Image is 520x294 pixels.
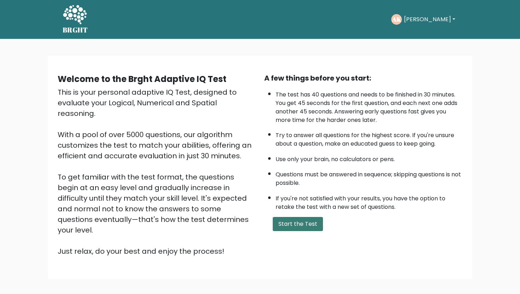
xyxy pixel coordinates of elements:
[264,73,462,83] div: A few things before you start:
[276,128,462,148] li: Try to answer all questions for the highest score. If you're unsure about a question, make an edu...
[63,26,88,34] h5: BRGHT
[276,191,462,211] li: If you're not satisfied with your results, you have the option to retake the test with a new set ...
[392,15,401,23] text: AK
[276,87,462,124] li: The test has 40 questions and needs to be finished in 30 minutes. You get 45 seconds for the firs...
[58,87,256,257] div: This is your personal adaptive IQ Test, designed to evaluate your Logical, Numerical and Spatial ...
[402,15,457,24] button: [PERSON_NAME]
[58,73,226,85] b: Welcome to the Brght Adaptive IQ Test
[276,152,462,164] li: Use only your brain, no calculators or pens.
[273,217,323,231] button: Start the Test
[63,3,88,36] a: BRGHT
[276,167,462,187] li: Questions must be answered in sequence; skipping questions is not possible.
